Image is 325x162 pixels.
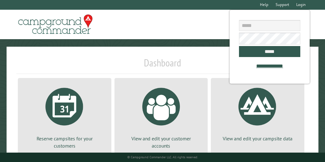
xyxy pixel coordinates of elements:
[218,83,297,142] a: View and edit your campsite data
[122,135,201,149] p: View and edit your customer accounts
[25,83,104,149] a: Reserve campsites for your customers
[127,155,198,159] small: © Campground Commander LLC. All rights reserved.
[16,12,94,37] img: Campground Commander
[16,57,309,74] h1: Dashboard
[218,135,297,142] p: View and edit your campsite data
[25,135,104,149] p: Reserve campsites for your customers
[122,83,201,149] a: View and edit your customer accounts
